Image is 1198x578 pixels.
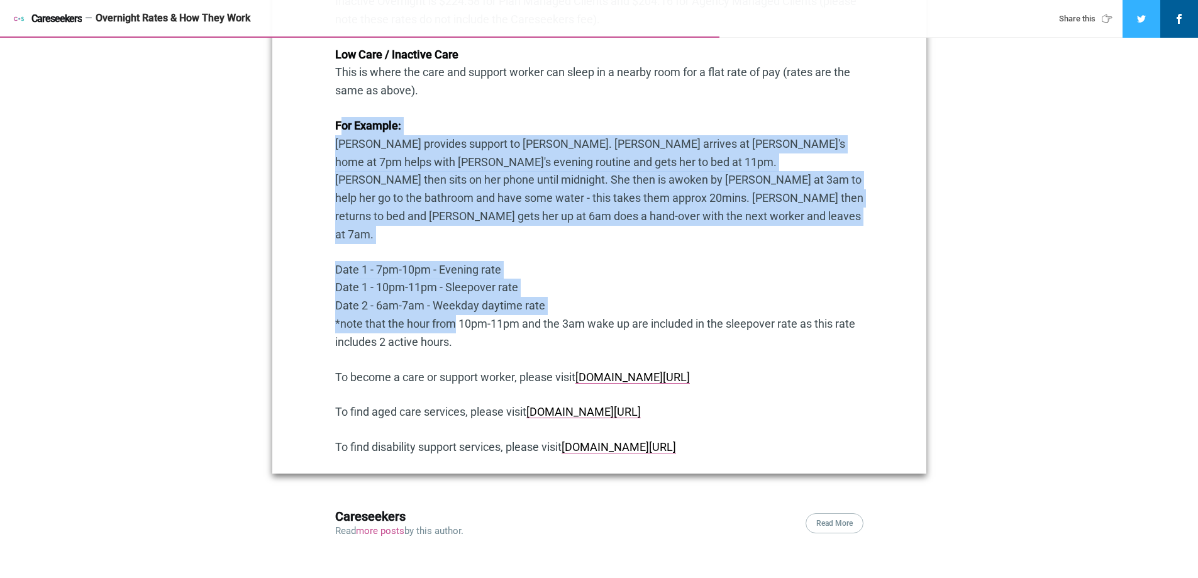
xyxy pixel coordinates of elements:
[31,13,82,25] span: Careseekers
[335,261,863,352] p: Date 1 - 7pm-10pm - Evening rate Date 1 - 10pm-11pm - Sleepover rate Date 2 - 6am-7am - Weekday d...
[335,369,863,387] p: To become a care or support worker, please visit
[356,525,404,536] a: more posts
[1059,13,1116,25] div: Share this
[335,48,458,61] strong: Low Care / Inactive Care
[335,509,406,524] a: Careseekers
[96,12,1035,25] div: Overnight Rates & How They Work
[335,403,863,421] p: To find aged care services, please visit
[562,440,676,453] a: [DOMAIN_NAME][URL]
[85,14,92,23] span: —
[806,513,863,533] a: Read More
[526,405,641,418] a: [DOMAIN_NAME][URL]
[13,13,82,25] a: Careseekers
[335,46,863,100] p: This is where the care and support worker can sleep in a nearby room for a flat rate of pay (rate...
[335,525,463,538] p: Read by this author.
[335,438,863,457] p: To find disability support services, please visit
[335,117,863,244] p: [PERSON_NAME] provides support to [PERSON_NAME]. [PERSON_NAME] arrives at [PERSON_NAME]'s home at...
[575,370,690,384] a: [DOMAIN_NAME][URL]
[335,119,401,132] strong: For Example:
[13,13,25,25] img: Careseekers icon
